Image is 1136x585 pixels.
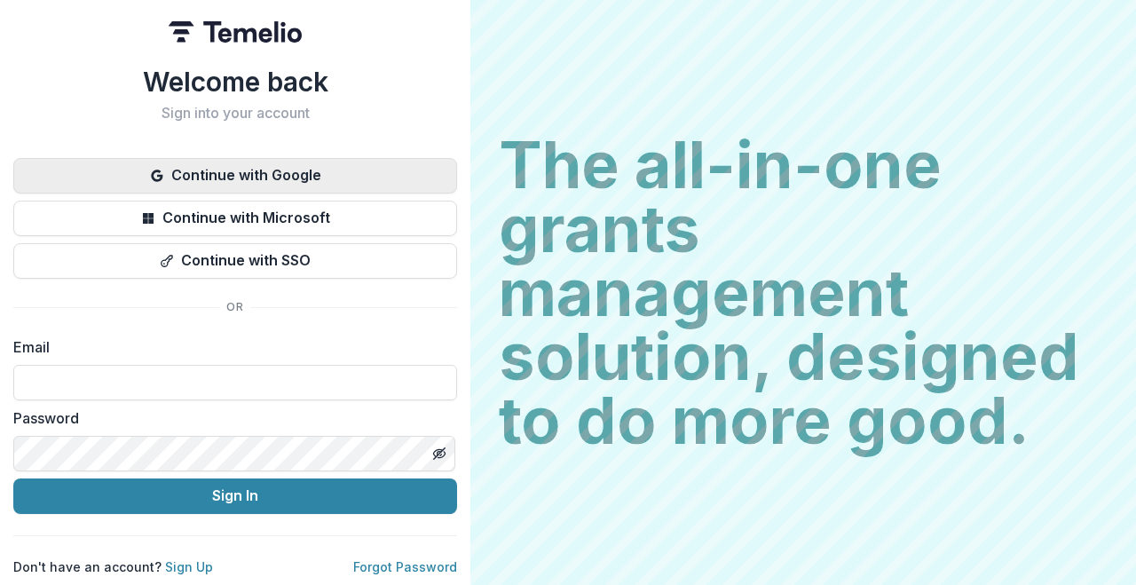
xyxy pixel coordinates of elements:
button: Sign In [13,478,457,514]
img: Temelio [169,21,302,43]
label: Email [13,336,446,358]
a: Sign Up [165,559,213,574]
label: Password [13,407,446,429]
button: Continue with SSO [13,243,457,279]
h1: Welcome back [13,66,457,98]
a: Forgot Password [353,559,457,574]
button: Continue with Google [13,158,457,194]
p: Don't have an account? [13,557,213,576]
button: Continue with Microsoft [13,201,457,236]
h2: Sign into your account [13,105,457,122]
button: Toggle password visibility [425,439,454,468]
